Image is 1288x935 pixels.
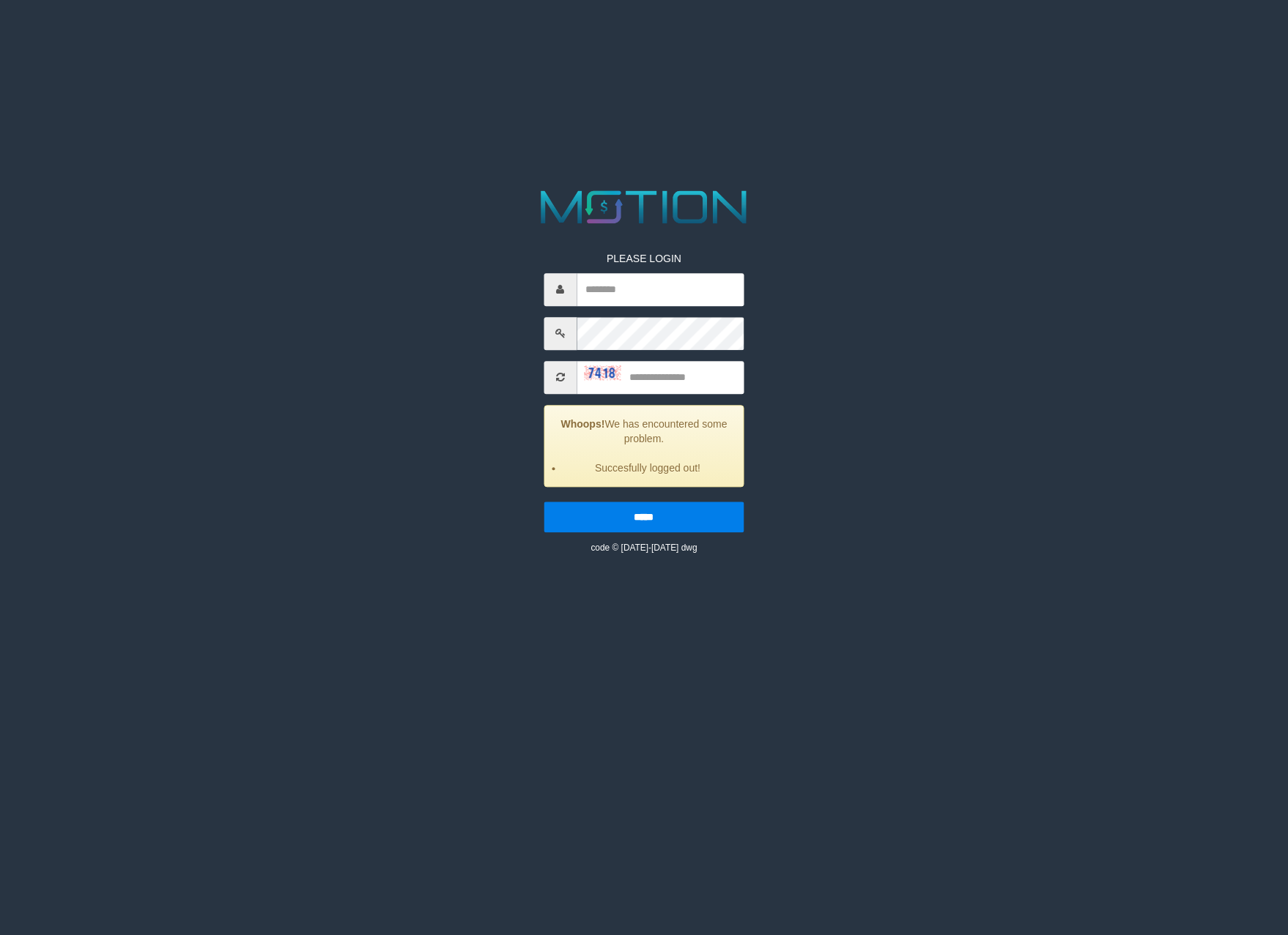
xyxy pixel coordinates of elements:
[563,461,732,475] li: Succesfully logged out!
[531,185,757,229] img: MOTION_logo.png
[591,543,697,553] small: code © [DATE]-[DATE] dwg
[561,418,605,430] strong: Whoops!
[544,251,744,266] p: PLEASE LOGIN
[544,405,744,487] div: We has encountered some problem.
[584,365,621,380] img: captcha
